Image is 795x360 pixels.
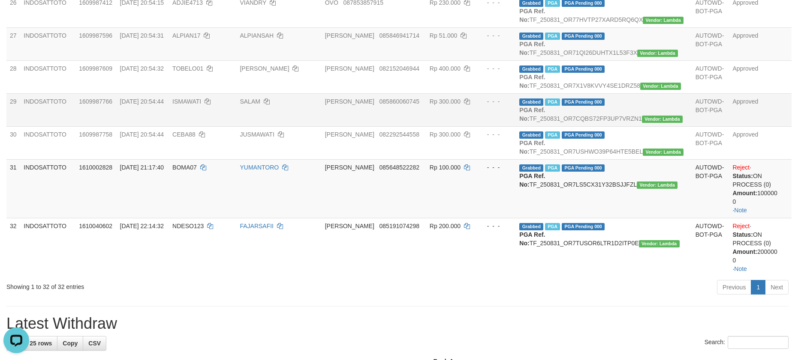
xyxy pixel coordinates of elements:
td: AUTOWD-BOT-PGA [692,27,729,60]
span: PGA Pending [562,131,605,139]
td: Approved [729,126,792,159]
span: Marked by bykanggota1 [545,131,560,139]
span: Marked by bykanggota1 [545,33,560,40]
span: Rp 300.000 [430,131,461,138]
span: Copy 085846941714 to clipboard [379,32,419,39]
span: Vendor URL: https://order7.1velocity.biz [637,50,678,57]
a: Next [765,280,789,295]
td: 32 [6,218,20,277]
span: [PERSON_NAME] [325,131,374,138]
span: [DATE] 22:14:32 [120,223,164,229]
div: ON PROCESS (0) 100000 0 [732,172,788,206]
input: Search: [728,336,789,349]
span: [DATE] 20:54:32 [120,65,164,72]
div: - - - [479,163,512,172]
a: Copy [57,336,83,351]
a: JUSMAWATI [240,131,274,138]
span: Copy 085860060745 to clipboard [379,98,419,105]
span: [PERSON_NAME] [325,98,374,105]
button: Open LiveChat chat widget [3,3,29,29]
span: CSV [88,340,101,347]
span: Rp 300.000 [430,98,461,105]
span: Vendor URL: https://order7.1velocity.biz [642,116,683,123]
div: - - - [479,97,512,106]
h1: Latest Withdraw [6,315,789,332]
span: Marked by bykanggota1 [545,98,560,106]
b: Status: [732,173,753,179]
span: Marked by bykanggota1 [545,223,560,230]
td: INDOSATTOTO [20,159,75,218]
b: Amount: [732,190,757,196]
b: Amount: [732,248,757,255]
td: INDOSATTOTO [20,126,75,159]
span: Grabbed [519,164,543,172]
span: 1609987758 [79,131,112,138]
span: Marked by bykanggota2 [545,164,560,172]
td: TF_250831_OR71QI26DUHTX1L53F3X [516,27,692,60]
td: TF_250831_OR7CQBS72FP3UP7VRZN1 [516,93,692,126]
span: CEBA88 [172,131,196,138]
b: PGA Ref. No: [519,107,545,122]
a: Note [734,207,747,214]
td: 29 [6,93,20,126]
span: Grabbed [519,223,543,230]
b: PGA Ref. No: [519,173,545,188]
td: INDOSATTOTO [20,93,75,126]
span: Copy 085191074298 to clipboard [379,223,419,229]
a: ALPIANSAH [240,32,274,39]
td: Approved [729,93,792,126]
span: Copy 085648522282 to clipboard [379,164,419,171]
a: FAJARSAFII [240,223,274,229]
a: [PERSON_NAME] [240,65,289,72]
span: 1609987766 [79,98,112,105]
div: - - - [479,64,512,73]
label: Search: [705,336,789,349]
a: Reject [732,164,750,171]
span: Copy 082292544558 to clipboard [379,131,419,138]
span: Copy 082152046944 to clipboard [379,65,419,72]
td: Approved [729,27,792,60]
td: AUTOWD-BOT-PGA [692,218,729,277]
span: Rp 200.000 [430,223,461,229]
span: [PERSON_NAME] [325,32,374,39]
td: 27 [6,27,20,60]
b: Status: [732,231,753,238]
span: [PERSON_NAME] [325,65,374,72]
td: · · [729,159,792,218]
div: Showing 1 to 32 of 32 entries [6,279,325,291]
b: PGA Ref. No: [519,41,545,56]
a: SALAM [240,98,260,105]
span: [PERSON_NAME] [325,164,374,171]
b: PGA Ref. No: [519,8,545,23]
div: - - - [479,130,512,139]
span: [DATE] 20:54:31 [120,32,164,39]
td: 30 [6,126,20,159]
span: PGA Pending [562,33,605,40]
td: · · [729,218,792,277]
span: Rp 100.000 [430,164,461,171]
td: INDOSATTOTO [20,27,75,60]
td: TF_250831_OR7USHWO39P64HTE5BEL [516,126,692,159]
td: AUTOWD-BOT-PGA [692,60,729,93]
td: 28 [6,60,20,93]
b: PGA Ref. No: [519,231,545,247]
span: 1609987596 [79,32,112,39]
span: Vendor URL: https://order7.1velocity.biz [639,240,680,247]
span: Grabbed [519,131,543,139]
span: Vendor URL: https://order7.1velocity.biz [637,181,678,189]
span: PGA Pending [562,98,605,106]
b: PGA Ref. No: [519,74,545,89]
span: TOBELO01 [172,65,203,72]
span: Copy [63,340,78,347]
span: Grabbed [519,65,543,73]
span: Grabbed [519,33,543,40]
span: 1610002828 [79,164,112,171]
td: TF_250831_OR7X1V8KVVY4SE1DRZ58 [516,60,692,93]
a: Previous [717,280,751,295]
a: Reject [732,223,750,229]
td: 31 [6,159,20,218]
span: Marked by bykanggota1 [545,65,560,73]
a: YUMANTORO [240,164,279,171]
span: [PERSON_NAME] [325,223,374,229]
td: AUTOWD-BOT-PGA [692,93,729,126]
